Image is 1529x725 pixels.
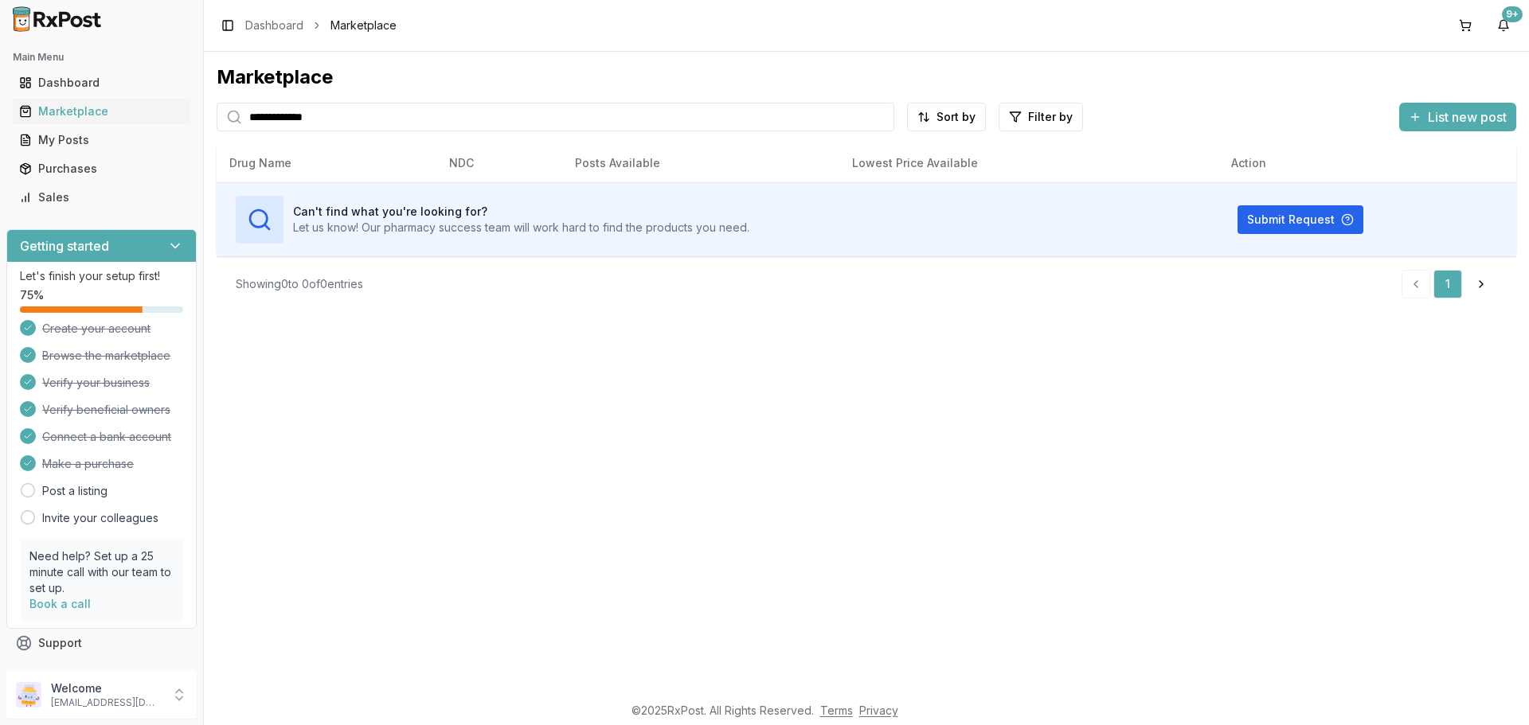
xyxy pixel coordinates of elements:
a: My Posts [13,126,190,154]
span: Connect a bank account [42,429,171,445]
th: Posts Available [562,144,839,182]
span: Marketplace [330,18,397,33]
a: Purchases [13,154,190,183]
button: Feedback [6,657,197,686]
iframe: Intercom live chat [1475,671,1513,709]
div: Dashboard [19,75,184,91]
button: Submit Request [1238,205,1363,234]
span: Feedback [38,664,92,680]
th: NDC [436,144,562,182]
a: Go to next page [1465,270,1497,298]
span: Browse the marketplace [42,348,170,364]
span: Create your account [42,321,151,337]
div: Marketplace [19,103,184,119]
a: Terms [820,704,853,717]
span: Verify beneficial owners [42,402,170,418]
img: RxPost Logo [6,6,108,32]
a: Book a call [29,597,91,610]
p: [EMAIL_ADDRESS][DOMAIN_NAME] [51,696,162,709]
img: User avatar [16,682,41,707]
p: Welcome [51,680,162,696]
button: Marketplace [6,99,197,124]
button: Sales [6,185,197,210]
span: 75 % [20,287,44,303]
button: Sort by [907,103,986,131]
a: Dashboard [245,18,303,33]
button: Purchases [6,156,197,181]
p: Need help? Set up a 25 minute call with our team to set up. [29,548,174,596]
a: List new post [1399,111,1516,127]
a: Invite your colleagues [42,510,158,526]
nav: pagination [1402,270,1497,298]
p: Let us know! Our pharmacy success team will work hard to find the products you need. [293,220,749,236]
button: List new post [1399,103,1516,131]
div: Showing 0 to 0 of 0 entries [236,276,363,292]
div: Purchases [19,161,184,177]
h2: Main Menu [13,51,190,64]
div: My Posts [19,132,184,148]
a: Privacy [859,704,898,717]
button: My Posts [6,127,197,153]
span: List new post [1428,107,1507,127]
th: Lowest Price Available [839,144,1218,182]
div: Sales [19,189,184,205]
span: Sort by [937,109,976,125]
a: Post a listing [42,483,108,499]
button: Filter by [999,103,1083,131]
span: Verify your business [42,375,150,391]
a: Dashboard [13,68,190,97]
a: 1 [1433,270,1462,298]
nav: breadcrumb [245,18,397,33]
span: Filter by [1028,109,1073,125]
button: Support [6,629,197,657]
th: Action [1218,144,1516,182]
button: Dashboard [6,70,197,95]
a: Sales [13,183,190,212]
h3: Getting started [20,236,109,255]
p: Let's finish your setup first! [20,268,183,284]
th: Drug Name [217,144,436,182]
button: 9+ [1491,13,1516,38]
div: Marketplace [217,64,1516,90]
a: Marketplace [13,97,190,126]
div: 9+ [1502,6,1523,22]
h3: Can't find what you're looking for? [293,204,749,220]
span: Make a purchase [42,456,134,472]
